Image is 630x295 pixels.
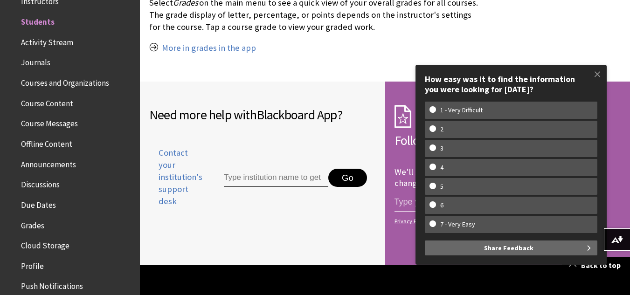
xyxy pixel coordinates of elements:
[429,106,493,114] w-span: 1 - Very Difficult
[484,240,533,255] span: Share Feedback
[21,258,44,271] span: Profile
[429,201,454,209] w-span: 6
[21,116,78,129] span: Course Messages
[21,55,50,68] span: Journals
[429,164,454,172] w-span: 4
[395,218,618,225] a: Privacy Policy
[429,125,454,133] w-span: 2
[21,136,72,149] span: Offline Content
[425,240,597,255] button: Share Feedback
[256,106,337,123] span: Blackboard App
[429,220,486,228] w-span: 7 - Very Easy
[328,169,367,187] button: Go
[562,257,630,274] a: Back to top
[162,42,256,54] a: More in grades in the app
[21,279,83,291] span: Push Notifications
[149,147,202,219] a: Contact your institution's support desk
[21,157,76,169] span: Announcements
[21,96,73,108] span: Course Content
[149,147,202,208] span: Contact your institution's support desk
[395,166,606,188] p: We'll send you an email each time we make an important change.
[21,238,69,250] span: Cloud Storage
[395,105,411,128] img: Subscription Icon
[21,177,60,189] span: Discussions
[425,74,597,94] div: How easy was it to find the information you were looking for [DATE]?
[149,105,376,124] h2: Need more help with ?
[429,183,454,191] w-span: 5
[21,14,55,27] span: Students
[395,130,621,150] h2: Follow this page!
[224,169,328,187] input: Type institution name to get support
[395,192,532,212] input: email address
[21,197,56,210] span: Due Dates
[429,144,454,152] w-span: 3
[21,34,73,47] span: Activity Stream
[21,75,109,88] span: Courses and Organizations
[21,218,44,230] span: Grades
